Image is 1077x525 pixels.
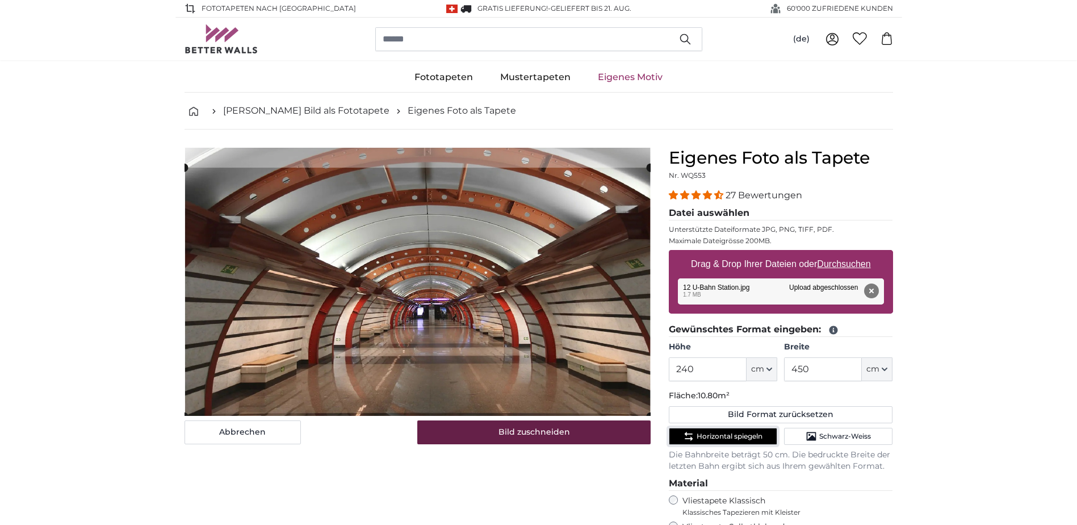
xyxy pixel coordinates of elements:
span: Geliefert bis 21. Aug. [551,4,631,13]
span: Fototapeten nach [GEOGRAPHIC_DATA] [202,3,356,14]
img: Schweiz [446,5,458,13]
p: Die Bahnbreite beträgt 50 cm. Die bedruckte Breite der letzten Bahn ergibt sich aus Ihrem gewählt... [669,449,893,472]
span: GRATIS Lieferung! [477,4,548,13]
a: [PERSON_NAME] Bild als Fototapete [223,104,389,118]
span: Schwarz-Weiss [819,432,871,441]
span: Nr. WQ553 [669,171,706,180]
label: Vliestapete Klassisch [682,495,883,517]
a: Eigenes Foto als Tapete [408,104,516,118]
button: Horizontal spiegeln [669,428,777,445]
nav: breadcrumbs [185,93,893,130]
a: Fototapeten [401,63,487,92]
span: 4.41 stars [669,190,726,201]
button: Bild zuschneiden [417,420,651,444]
span: 60'000 ZUFRIEDENE KUNDEN [787,3,893,14]
span: 10.80m² [698,390,730,401]
label: Breite [784,341,892,353]
p: Maximale Dateigrösse 200MB. [669,236,893,245]
button: Schwarz-Weiss [784,428,892,445]
legend: Gewünschtes Format eingeben: [669,323,893,337]
label: Höhe [669,341,777,353]
button: Abbrechen [185,420,301,444]
span: cm [866,364,879,375]
span: Klassisches Tapezieren mit Kleister [682,508,883,517]
h1: Eigenes Foto als Tapete [669,148,893,168]
span: 27 Bewertungen [726,190,802,201]
a: Mustertapeten [487,63,584,92]
p: Fläche: [669,390,893,402]
span: cm [751,364,764,375]
p: Unterstützte Dateiformate JPG, PNG, TIFF, PDF. [669,225,893,234]
u: Durchsuchen [817,259,870,269]
button: cm [862,357,892,381]
span: - [548,4,631,13]
button: Bild Format zurücksetzen [669,406,893,423]
legend: Datei auswählen [669,206,893,220]
label: Drag & Drop Ihrer Dateien oder [686,253,875,276]
a: Eigenes Motiv [584,63,676,92]
button: cm [747,357,777,381]
button: (de) [784,29,819,49]
img: Betterwalls [185,24,258,53]
span: Horizontal spiegeln [697,432,762,441]
legend: Material [669,477,893,491]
